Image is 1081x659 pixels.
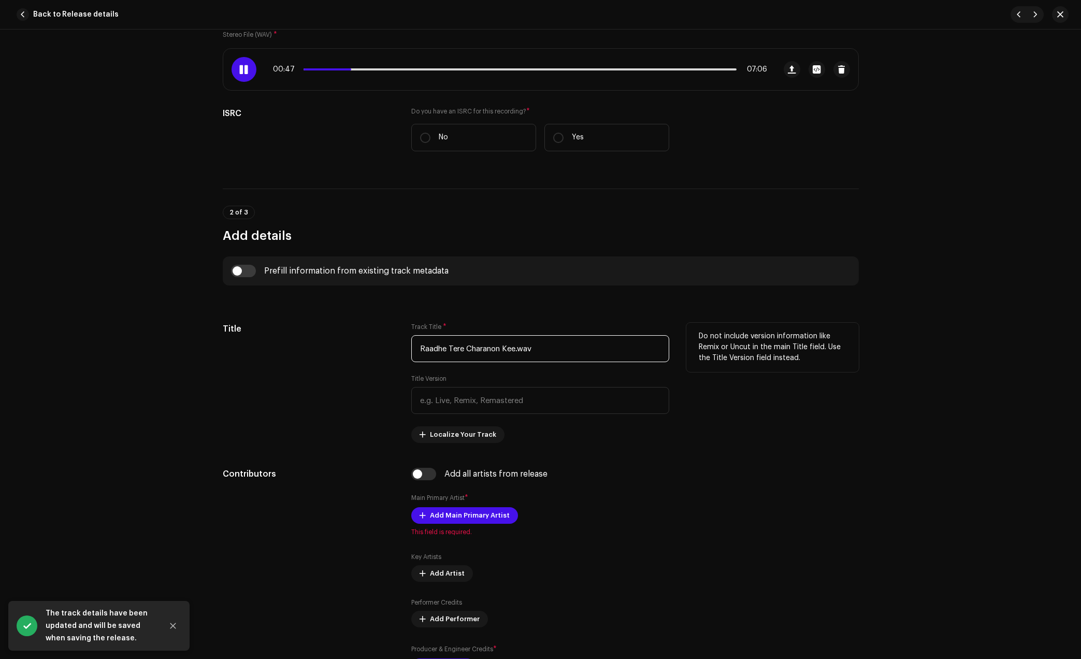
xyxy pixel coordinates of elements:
label: Title Version [411,375,446,383]
span: 00:47 [273,65,299,74]
div: Prefill information from existing track metadata [264,267,449,275]
span: Add Performer [430,609,480,629]
label: Track Title [411,323,446,331]
div: Add all artists from release [444,470,547,478]
small: Stereo File (WAV) [223,32,272,38]
small: Producer & Engineer Credits [411,646,493,652]
div: The track details have been updated and will be saved when saving the release. [46,607,154,644]
label: Do you have an ISRC for this recording? [411,107,669,116]
input: Enter the name of the track [411,335,669,362]
span: Add Artist [430,563,465,584]
h5: Contributors [223,468,395,480]
button: Localize Your Track [411,426,505,443]
p: Yes [572,132,584,143]
h5: ISRC [223,107,395,120]
span: 2 of 3 [229,209,248,216]
h5: Title [223,323,395,335]
button: Add Main Primary Artist [411,507,518,524]
small: Main Primary Artist [411,495,465,501]
button: Close [163,615,183,636]
input: e.g. Live, Remix, Remastered [411,387,669,414]
label: Performer Credits [411,598,462,607]
span: Localize Your Track [430,424,496,445]
span: This field is required. [411,528,669,536]
button: Add Performer [411,611,488,627]
label: Key Artists [411,553,441,561]
p: Do not include version information like Remix or Uncut in the main Title field. Use the Title Ver... [699,331,846,364]
button: Add Artist [411,565,473,582]
p: No [439,132,448,143]
span: Add Main Primary Artist [430,505,510,526]
span: 07:06 [741,65,767,74]
h3: Add details [223,227,859,244]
